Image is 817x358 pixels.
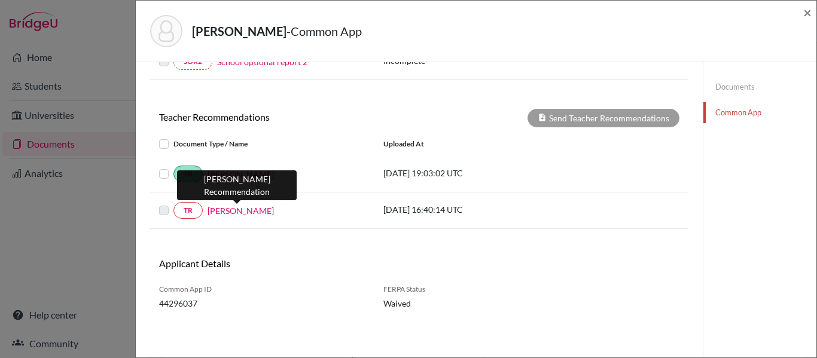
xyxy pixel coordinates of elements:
[173,202,203,219] a: TR
[383,203,545,216] p: [DATE] 16:40:14 UTC
[803,5,812,20] button: Close
[383,167,545,179] p: [DATE] 19:03:02 UTC
[383,297,500,310] span: Waived
[703,102,816,123] a: Common App
[159,258,410,269] h6: Applicant Details
[173,53,212,70] a: SOR2
[173,166,203,182] a: TR
[159,284,365,295] span: Common App ID
[374,137,554,151] div: Uploaded at
[703,77,816,97] a: Documents
[217,56,307,68] a: School optional report 2
[192,24,286,38] strong: [PERSON_NAME]
[803,4,812,21] span: ×
[286,24,362,38] span: - Common App
[150,111,419,123] h6: Teacher Recommendations
[159,297,365,310] span: 44296037
[177,170,297,200] div: [PERSON_NAME] Recommendation
[528,109,679,127] div: Send Teacher Recommendations
[208,204,274,217] a: [PERSON_NAME]
[150,137,374,151] div: Document Type / Name
[383,284,500,295] span: FERPA Status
